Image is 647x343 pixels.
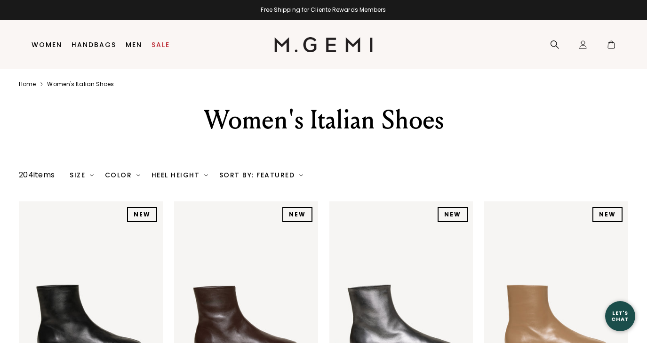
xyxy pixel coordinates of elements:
a: Sale [152,41,170,48]
div: NEW [592,207,623,222]
a: Men [126,41,142,48]
div: Sort By: Featured [219,171,303,179]
img: chevron-down.svg [90,173,94,177]
div: 204 items [19,169,55,181]
a: Women [32,41,62,48]
div: Women's Italian Shoes [149,103,498,137]
a: Handbags [72,41,116,48]
div: Let's Chat [605,310,635,322]
div: Color [105,171,140,179]
img: chevron-down.svg [204,173,208,177]
img: M.Gemi [274,37,373,52]
div: Size [70,171,94,179]
div: NEW [438,207,468,222]
a: Home [19,80,36,88]
img: chevron-down.svg [136,173,140,177]
div: NEW [282,207,312,222]
div: NEW [127,207,157,222]
img: chevron-down.svg [299,173,303,177]
a: Women's italian shoes [47,80,114,88]
div: Heel Height [152,171,208,179]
